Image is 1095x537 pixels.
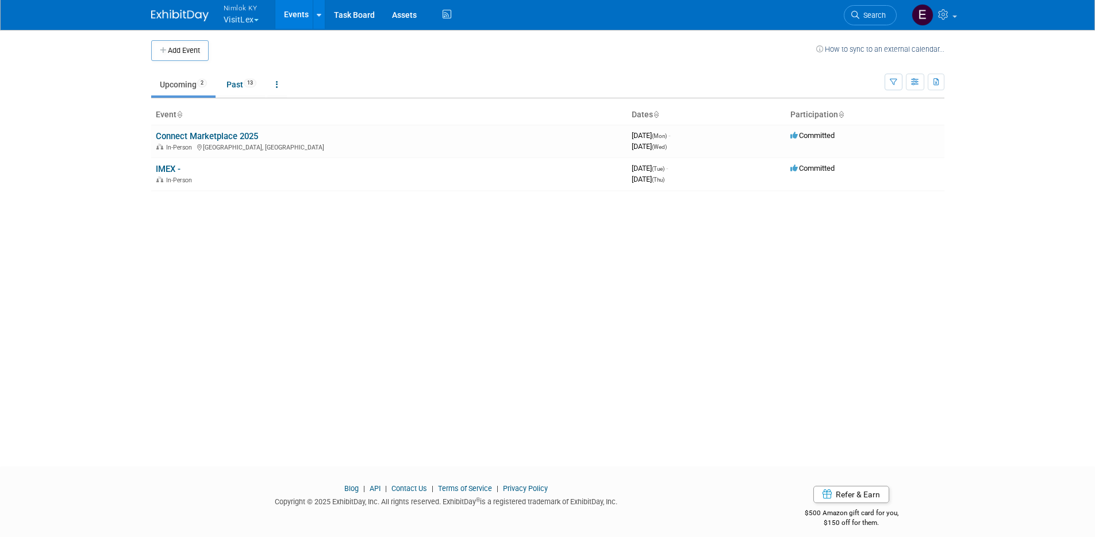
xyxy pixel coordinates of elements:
[494,484,501,493] span: |
[156,144,163,149] img: In-Person Event
[652,166,664,172] span: (Tue)
[156,164,180,174] a: IMEX -
[652,144,667,150] span: (Wed)
[438,484,492,493] a: Terms of Service
[666,164,668,172] span: -
[632,164,668,172] span: [DATE]
[151,74,216,95] a: Upcoming2
[652,133,667,139] span: (Mon)
[816,45,944,53] a: How to sync to an external calendar...
[759,501,944,527] div: $500 Amazon gift card for you,
[627,105,786,125] th: Dates
[344,484,359,493] a: Blog
[218,74,265,95] a: Past13
[759,518,944,528] div: $150 off for them.
[391,484,427,493] a: Contact Us
[653,110,659,119] a: Sort by Start Date
[838,110,844,119] a: Sort by Participation Type
[151,10,209,21] img: ExhibitDay
[244,79,256,87] span: 13
[790,131,835,140] span: Committed
[382,484,390,493] span: |
[370,484,381,493] a: API
[197,79,207,87] span: 2
[476,497,480,503] sup: ®
[151,40,209,61] button: Add Event
[632,131,670,140] span: [DATE]
[652,177,664,183] span: (Thu)
[360,484,368,493] span: |
[813,486,889,503] a: Refer & Earn
[166,177,195,184] span: In-Person
[151,105,627,125] th: Event
[503,484,548,493] a: Privacy Policy
[176,110,182,119] a: Sort by Event Name
[844,5,897,25] a: Search
[786,105,944,125] th: Participation
[668,131,670,140] span: -
[859,11,886,20] span: Search
[790,164,835,172] span: Committed
[156,142,623,151] div: [GEOGRAPHIC_DATA], [GEOGRAPHIC_DATA]
[156,131,258,141] a: Connect Marketplace 2025
[166,144,195,151] span: In-Person
[224,2,259,14] span: Nimlok KY
[151,494,742,507] div: Copyright © 2025 ExhibitDay, Inc. All rights reserved. ExhibitDay is a registered trademark of Ex...
[632,175,664,183] span: [DATE]
[912,4,933,26] img: Elizabeth Griffin
[429,484,436,493] span: |
[156,177,163,182] img: In-Person Event
[632,142,667,151] span: [DATE]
